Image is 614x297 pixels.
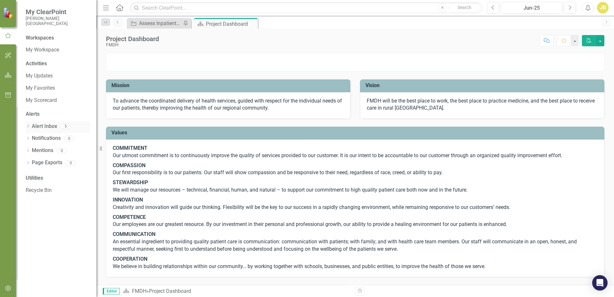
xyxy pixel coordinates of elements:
[113,162,145,168] strong: COMPASSION
[113,97,344,112] p: To advance the coordinated delivery of health services, guided with respect for the individual ne...
[64,136,74,141] div: 0
[458,5,471,10] span: Search
[26,16,90,26] small: [PERSON_NAME][GEOGRAPHIC_DATA]
[501,2,562,14] button: Jun-25
[113,197,143,203] strong: INNOVATION
[26,72,90,80] a: My Updates
[113,256,147,262] strong: COOPERATION
[113,214,146,220] strong: COMPETENCE
[106,42,159,47] div: FMDH
[113,212,598,230] p: Our employees are our greatest resource. By our investment in their personal and professional gro...
[113,231,155,237] strong: COMMUNICATION
[132,288,146,294] a: FMDH
[3,7,14,19] img: ClearPoint Strategy
[113,178,598,195] p: We will manage our resources – technical, financial, human, and natural – to support our commitme...
[367,97,598,112] p: FMDH will be the best place to work, the best place to practice medicine, and the best place to r...
[26,8,90,16] span: My ClearPoint
[26,97,90,104] a: My Scorecard
[26,111,90,118] div: Alerts
[111,130,601,136] h3: Values
[66,160,76,166] div: 0
[113,145,598,161] p: Our utmost commitment is to continuously improve the quality of services provided to our customer...
[113,230,598,254] p: An essential ingredient to providing quality patient care is communication: communication with pa...
[139,19,181,27] div: Assess Inpatient Volumes and Identify Outpatient Offsets
[503,4,560,12] div: Jun-25
[113,254,598,270] p: We believe in building relationships within our community… by working together with schools, busi...
[365,83,601,88] h3: Vision
[32,147,53,154] a: Mentions
[32,135,61,142] a: Notifications
[57,148,67,153] div: 0
[26,187,90,194] a: Recycle Bin
[206,20,256,28] div: Project Dashboard
[597,2,609,14] button: JB
[113,161,598,178] p: Our first responsibility is to our patients. Our staff will show compassion and be responsive to ...
[26,46,90,54] a: My Workspace
[113,179,148,185] strong: STEWARDSHIP
[113,195,598,212] p: Creativity and innovation will guide our thinking. Flexibility will be the key to our success in ...
[32,159,62,166] a: Page Exports
[111,83,347,88] h3: Mission
[128,19,181,27] a: Assess Inpatient Volumes and Identify Outpatient Offsets
[26,175,90,182] div: Utilities
[106,35,159,42] div: Project Dashboard
[149,288,191,294] div: Project Dashboard
[130,2,482,14] input: Search ClearPoint...
[26,34,54,42] div: Workspaces
[449,3,481,12] button: Search
[32,123,57,130] a: Alert Inbox
[103,288,120,294] span: Editor
[113,145,147,151] strong: COMMITMENT
[26,85,90,92] a: My Favorites
[592,275,608,291] div: Open Intercom Messenger
[60,124,71,129] div: 5
[123,288,350,295] div: »
[26,60,90,67] div: Activities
